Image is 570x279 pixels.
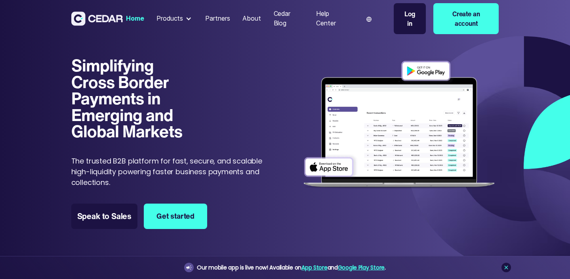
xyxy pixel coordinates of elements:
a: Partners [202,10,233,27]
a: Home [123,10,147,27]
img: Dashboard of transactions [299,57,499,193]
a: Get started [144,204,207,229]
p: The trusted B2B platform for fast, secure, and scalable high-liquidity powering faster business p... [71,156,268,188]
div: Products [153,11,196,27]
a: Create an account [433,3,499,34]
h1: Simplifying Cross Border Payments in Emerging and Global Markets [71,57,189,140]
div: Log in [402,9,418,28]
div: About [242,14,261,23]
a: Speak to Sales [71,204,138,229]
div: Partners [205,14,230,23]
div: Home [126,14,144,23]
div: Help Center [316,9,349,28]
a: About [240,10,264,27]
a: Help Center [313,5,352,32]
img: world icon [366,17,372,22]
div: Cedar Blog [274,9,304,28]
a: Log in [394,3,426,34]
a: Cedar Blog [271,5,307,32]
div: Products [156,14,183,23]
